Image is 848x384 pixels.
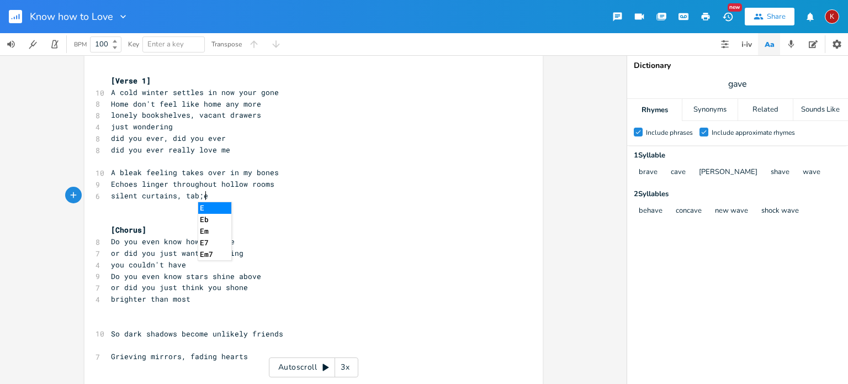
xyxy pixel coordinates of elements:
[111,167,279,177] span: A bleak feeling takes over in my bones
[803,168,820,177] button: wave
[111,225,146,235] span: [Chorus]
[639,168,658,177] button: brave
[646,129,693,136] div: Include phrases
[717,7,739,27] button: New
[634,62,841,70] div: Dictionary
[30,12,113,22] span: Know how to Love
[198,202,231,214] li: E
[111,282,248,292] span: or did you just think you shone
[111,236,235,246] span: Do you even know how to love
[111,351,248,361] span: Grieving mirrors, fading hearts
[634,152,841,159] div: 1 Syllable
[111,99,261,109] span: Home don't feel like home any more
[111,87,279,97] span: A cold winter settles in now your gone
[111,260,186,270] span: you couldn't have
[147,39,184,49] span: Enter a key
[111,145,230,155] span: did you ever really love me
[715,207,748,216] button: new wave
[728,78,747,91] span: gave
[111,122,173,131] span: just wondering
[111,248,243,258] span: or did you just want something
[269,357,358,377] div: Autoscroll
[111,329,283,339] span: So dark shadows become unlikely friends
[627,99,682,121] div: Rhymes
[111,110,261,120] span: lonely bookshelves, vacant drawers
[111,179,274,189] span: Echoes linger throughout hollow rooms
[761,207,799,216] button: shock wave
[728,3,742,12] div: New
[712,129,795,136] div: Include approximate rhymes
[198,214,231,225] li: Eb
[676,207,702,216] button: concave
[767,12,786,22] div: Share
[335,357,355,377] div: 3x
[745,8,794,25] button: Share
[111,271,261,281] span: Do you even know stars shine above
[793,99,848,121] div: Sounds Like
[738,99,793,121] div: Related
[111,191,208,201] span: silent curtains, tab;e
[198,237,231,249] li: E7
[699,168,757,177] button: [PERSON_NAME]
[825,9,839,24] div: kerynlee24
[128,41,139,48] div: Key
[111,133,226,143] span: did you ever, did you ever
[198,225,231,237] li: Em
[634,191,841,198] div: 2 Syllable s
[671,168,686,177] button: cave
[825,4,839,29] button: K
[111,76,151,86] span: [Verse 1]
[682,99,737,121] div: Synonyms
[211,41,242,48] div: Transpose
[198,249,231,260] li: Em7
[74,41,87,48] div: BPM
[771,168,789,177] button: shave
[111,294,190,304] span: brighter than most
[639,207,662,216] button: behave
